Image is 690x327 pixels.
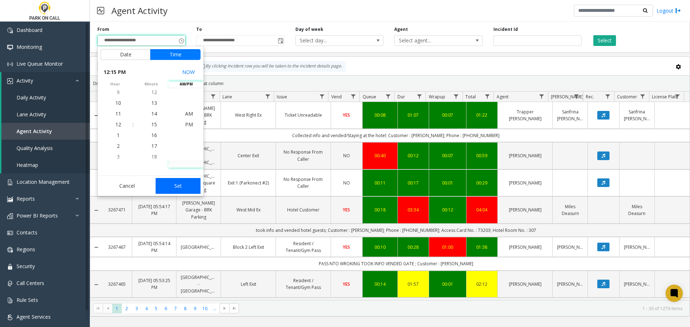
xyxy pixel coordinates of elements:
a: Collapse Details [90,244,102,250]
span: Page 2 [122,304,132,313]
span: 1 [117,132,120,139]
img: 'icon' [7,78,13,84]
a: Activity [1,72,90,89]
a: Quality Analysis [1,140,90,157]
a: No Response From Caller [280,149,326,162]
a: 00:12 [402,152,425,159]
span: Dur [397,94,405,100]
a: [PERSON_NAME] [502,179,548,186]
div: 01:22 [471,112,493,118]
a: 00:14 [367,281,393,288]
span: 17 [151,143,157,149]
span: License Plate [652,94,678,100]
a: [PERSON_NAME] [502,281,548,288]
td: Collected info and vended/Staying at the hotel; Customer : [PERSON_NAME]; Phone : [PHONE_NUMBER] [102,129,690,142]
a: [GEOGRAPHIC_DATA] [181,244,216,251]
span: 15 [151,121,157,128]
span: Heatmap [17,162,38,168]
span: Call Centers [17,280,44,286]
img: 'icon' [7,179,13,185]
div: 02:12 [471,281,493,288]
img: 'icon' [7,28,13,33]
div: 00:08 [367,112,393,118]
span: NO [343,153,350,159]
button: Select now [179,66,198,79]
span: Go to the next page [220,303,229,313]
a: Lane Filter Menu [263,92,272,101]
div: 00:12 [433,206,461,213]
img: 'icon' [7,314,13,320]
a: Left Exit [225,281,271,288]
img: 'icon' [7,230,13,236]
span: Rec. [586,94,594,100]
label: To [196,26,202,33]
a: Lane Activity [1,106,90,123]
a: 3267465 [106,281,128,288]
a: Collapse Details [90,282,102,288]
a: No Response From Caller [280,176,326,190]
a: Hotel Customer [280,206,326,213]
button: Cancel [101,178,153,194]
a: [PERSON_NAME] [502,206,548,213]
span: Page 4 [142,304,151,313]
img: logout [675,7,681,14]
span: Toggle popup [177,36,185,46]
a: Parker Filter Menu [572,92,581,101]
img: 'icon' [7,281,13,286]
a: Miles Deasurn [624,203,650,217]
a: Sanfrina [PERSON_NAME] [557,108,583,122]
a: Location Filter Menu [208,92,218,101]
div: 01:00 [433,244,461,251]
span: Total [465,94,476,100]
a: Rec. Filter Menu [603,92,613,101]
a: Exit 1 (Parkonect #2) [225,179,271,186]
a: Logout [657,7,681,14]
span: Issue [277,94,287,100]
span: [PERSON_NAME] [551,94,584,100]
a: 3267471 [106,206,128,213]
label: Agent [394,26,408,33]
span: 12:15 PM [103,67,126,77]
a: 00:01 [433,281,461,288]
a: Collapse Details [90,207,102,213]
span: Agent [497,94,509,100]
span: NO [343,180,350,186]
span: Page 8 [180,304,190,313]
span: Dashboard [17,27,42,33]
button: Date tab [101,49,151,60]
img: pageIcon [97,2,104,19]
span: Monitoring [17,43,42,50]
span: Page 5 [151,304,161,313]
a: [PERSON_NAME] [502,244,548,251]
a: 00:10 [367,244,393,251]
img: 'icon' [7,213,13,219]
img: 'icon' [7,298,13,303]
label: Incident Id [493,26,518,33]
div: 00:07 [433,112,461,118]
a: 01:38 [471,244,493,251]
a: Sanfrina [PERSON_NAME] [624,108,650,122]
a: [PERSON_NAME] [624,281,650,288]
span: Toggle popup [276,36,284,46]
span: 2 [117,143,120,149]
span: 18 [151,153,157,160]
a: Issue Filter Menu [317,92,327,101]
span: 14 [151,110,157,117]
a: Total Filter Menu [482,92,492,101]
a: [DATE] 05:53:25 PM [137,277,172,291]
span: 11 [115,110,121,117]
td: took info and vended hotel guests; Customer : [PERSON_NAME]; Phone : [PHONE_NUMBER]; Access Card ... [102,224,690,237]
a: [GEOGRAPHIC_DATA] - [GEOGRAPHIC_DATA] [181,274,216,295]
span: Daily Activity [17,94,46,101]
a: 3267467 [106,244,128,251]
h3: Agent Activity [108,2,171,19]
span: Page 10 [200,304,210,313]
a: [DATE] 05:54:14 PM [137,240,172,254]
td: PASS NTO WROKING TOOK INFO VENDED GATE ; Customer : [PERSON_NAME] [102,257,690,270]
a: Customer Filter Menu [638,92,648,101]
span: 9 [117,89,120,95]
